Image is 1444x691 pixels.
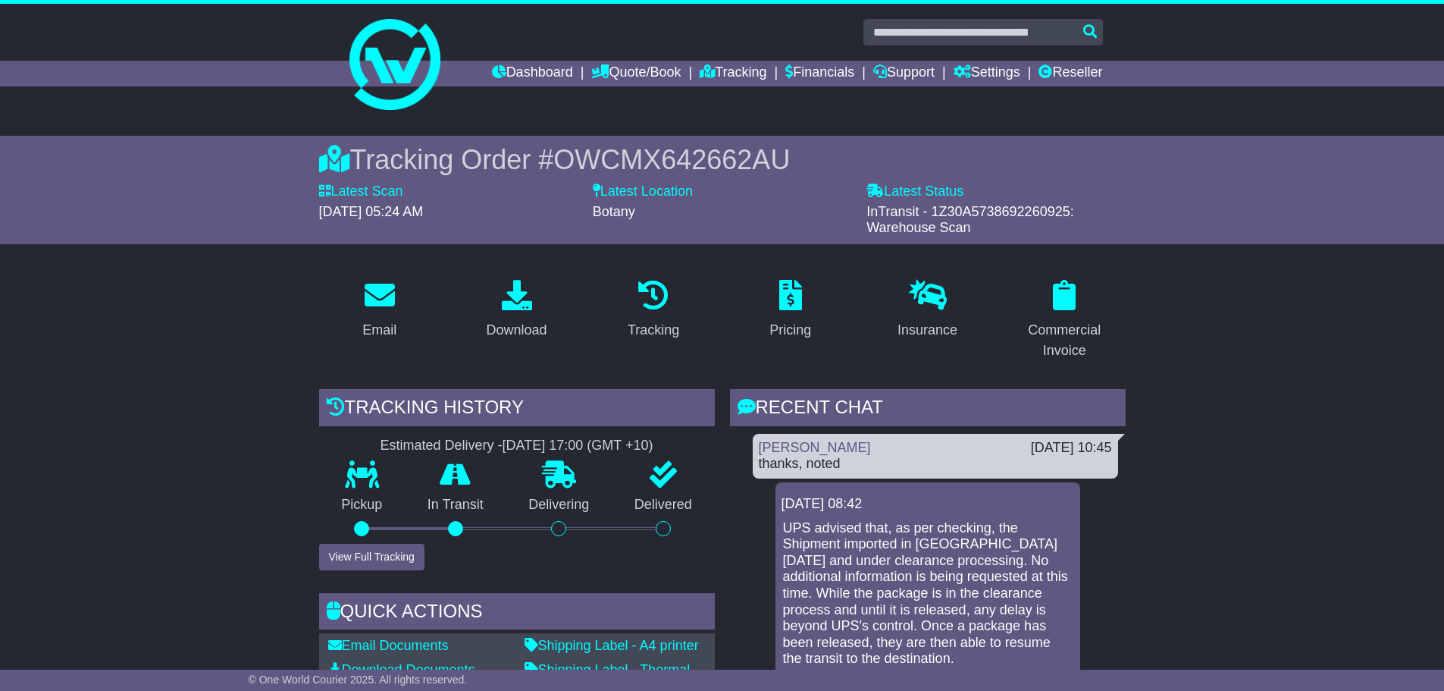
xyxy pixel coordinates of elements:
a: Settings [954,61,1020,86]
div: [DATE] 17:00 (GMT +10) [503,438,653,454]
div: Tracking history [319,389,715,430]
a: Financials [785,61,854,86]
p: Pickup [319,497,406,514]
p: Delivering [506,497,612,514]
div: Quick Actions [319,593,715,634]
div: Download [486,320,547,341]
div: Pricing [769,320,811,341]
span: Botany [593,204,635,219]
label: Latest Scan [319,184,403,200]
div: [DATE] 10:45 [1031,440,1112,457]
div: [DATE] 08:42 [782,496,1074,513]
a: Insurance [888,275,967,346]
div: thanks, noted [759,456,1112,473]
a: Commercial Invoice [1004,275,1126,366]
button: View Full Tracking [319,544,424,570]
div: Commercial Invoice [1013,320,1116,361]
a: Email [352,275,406,346]
p: Delivered [612,497,715,514]
a: Dashboard [492,61,573,86]
a: Pricing [760,275,821,346]
p: In Transit [405,497,506,514]
label: Latest Status [866,184,963,200]
a: Email Documents [328,638,449,653]
a: Download [476,275,556,346]
a: Download Documents [328,662,475,677]
div: Tracking Order # [319,143,1126,176]
span: [DATE] 05:24 AM [319,204,424,219]
a: Quote/Book [591,61,681,86]
div: RECENT CHAT [730,389,1126,430]
span: InTransit - 1Z30A5738692260925: Warehouse Scan [866,204,1074,236]
span: © One World Courier 2025. All rights reserved. [249,674,468,686]
a: Reseller [1038,61,1102,86]
label: Latest Location [593,184,693,200]
div: Estimated Delivery - [319,438,715,454]
div: Tracking [628,320,679,341]
div: Email [362,320,396,341]
a: [PERSON_NAME] [759,440,871,455]
p: UPS advised that, as per checking, the Shipment imported in [GEOGRAPHIC_DATA] [DATE] and under cl... [783,520,1073,667]
a: Tracking [618,275,689,346]
div: Insurance [897,320,957,341]
a: Shipping Label - A4 printer [525,638,699,653]
a: Support [873,61,935,86]
a: Tracking [700,61,766,86]
span: OWCMX642662AU [553,144,790,175]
